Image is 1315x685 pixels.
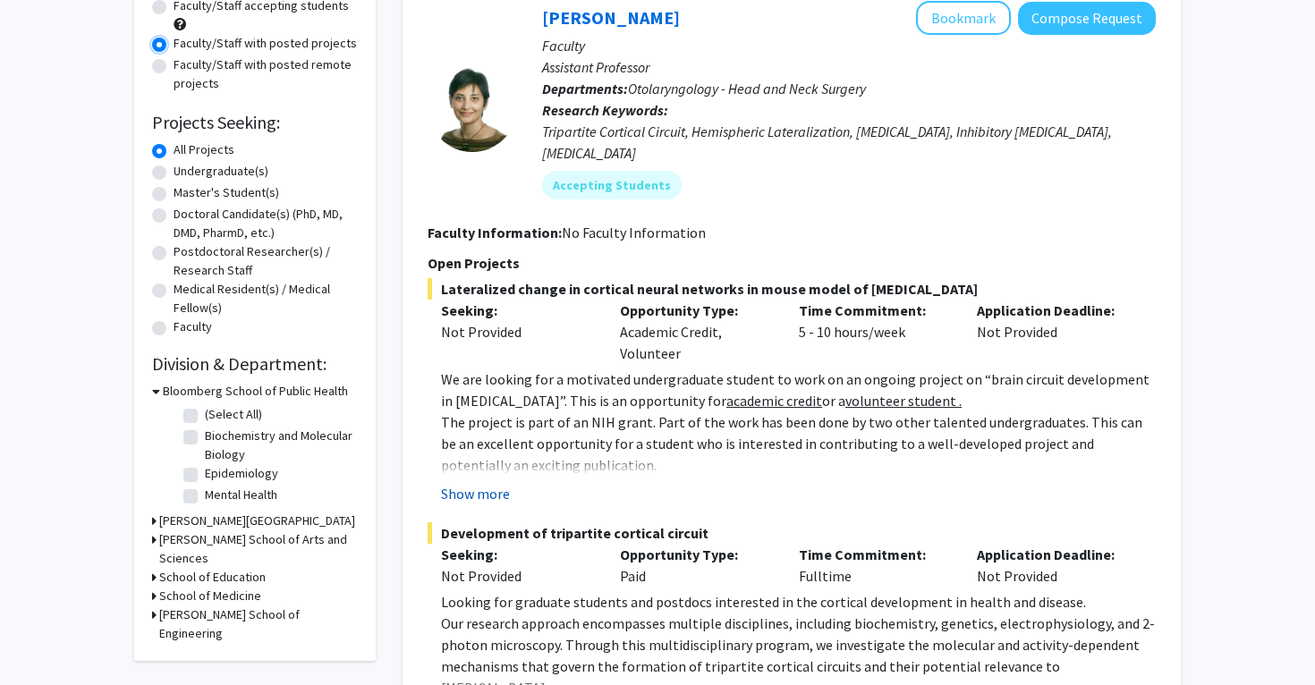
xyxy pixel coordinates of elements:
p: Time Commitment: [799,300,951,321]
div: Not Provided [963,544,1142,587]
button: Add Tara Deemyad to Bookmarks [916,1,1011,35]
label: All Projects [174,140,234,159]
b: Research Keywords: [542,101,668,119]
p: Seeking: [441,544,593,565]
p: Open Projects [428,252,1156,274]
label: Biochemistry and Molecular Biology [205,427,353,464]
div: Not Provided [441,565,593,587]
h3: Bloomberg School of Public Health [163,382,348,401]
label: Faculty/Staff with posted projects [174,34,357,53]
label: Master's Student(s) [174,183,279,202]
label: Doctoral Candidate(s) (PhD, MD, DMD, PharmD, etc.) [174,205,358,242]
h3: [PERSON_NAME] School of Arts and Sciences [159,530,358,568]
label: (Select All) [205,405,262,424]
div: Not Provided [963,300,1142,364]
a: [PERSON_NAME] [542,6,680,29]
p: Opportunity Type: [620,300,772,321]
b: Faculty Information: [428,224,562,241]
label: Faculty [174,317,212,336]
h2: Projects Seeking: [152,112,358,133]
p: Assistant Professor [542,56,1156,78]
div: Academic Credit, Volunteer [607,300,785,364]
span: Development of tripartite cortical circuit [428,522,1156,544]
div: Not Provided [441,321,593,342]
p: The project is part of an NIH grant. Part of the work has been done by two other talented undergr... [441,411,1156,476]
h3: School of Medicine [159,587,261,605]
span: Lateralized change in cortical neural networks in mouse model of [MEDICAL_DATA] [428,278,1156,300]
span: No Faculty Information [562,224,706,241]
h3: [PERSON_NAME][GEOGRAPHIC_DATA] [159,512,355,530]
b: Departments: [542,80,628,97]
p: We are looking for a motivated undergraduate student to work on an ongoing project on “brain circ... [441,368,1156,411]
div: Paid [607,544,785,587]
div: Fulltime [785,544,964,587]
label: Epidemiology [205,464,278,483]
button: Compose Request to Tara Deemyad [1018,2,1156,35]
p: Application Deadline: [977,544,1129,565]
div: 5 - 10 hours/week [785,300,964,364]
h2: Division & Department: [152,353,358,375]
label: Undergraduate(s) [174,162,268,181]
h3: School of Education [159,568,266,587]
label: Postdoctoral Researcher(s) / Research Staff [174,242,358,280]
label: Faculty/Staff with posted remote projects [174,55,358,93]
label: Medical Resident(s) / Medical Fellow(s) [174,280,358,317]
p: Seeking: [441,300,593,321]
p: Looking for graduate students and postdocs interested in the cortical development in health and d... [441,591,1156,613]
u: volunteer student . [845,392,962,410]
p: Time Commitment: [799,544,951,565]
mat-chip: Accepting Students [542,171,682,199]
span: Otolaryngology - Head and Neck Surgery [628,80,866,97]
u: academic credit [726,392,822,410]
button: Show more [441,483,510,504]
p: Faculty [542,35,1156,56]
label: Mental Health [205,486,277,504]
h3: [PERSON_NAME] School of Engineering [159,605,358,643]
iframe: Chat [13,605,76,672]
div: Tripartite Cortical Circuit, Hemispheric Lateralization, [MEDICAL_DATA], Inhibitory [MEDICAL_DATA... [542,121,1156,164]
p: Opportunity Type: [620,544,772,565]
p: Application Deadline: [977,300,1129,321]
